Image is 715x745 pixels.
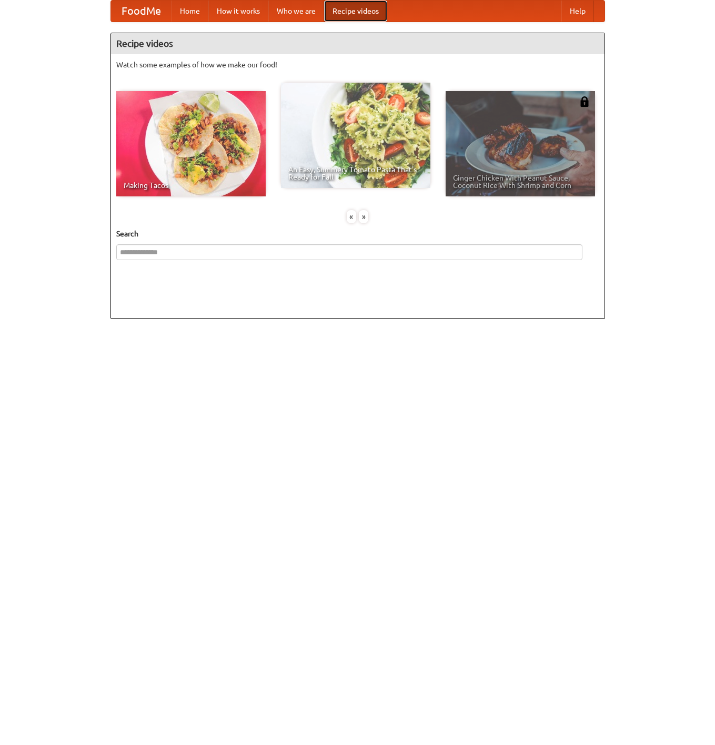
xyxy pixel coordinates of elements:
a: Who we are [268,1,324,22]
p: Watch some examples of how we make our food! [116,59,599,70]
span: Making Tacos [124,182,258,189]
h5: Search [116,229,599,239]
a: Making Tacos [116,91,266,196]
div: « [347,210,356,223]
a: Home [172,1,208,22]
a: How it works [208,1,268,22]
img: 483408.png [579,96,590,107]
a: FoodMe [111,1,172,22]
span: An Easy, Summery Tomato Pasta That's Ready for Fall [288,166,423,181]
div: » [359,210,368,223]
a: An Easy, Summery Tomato Pasta That's Ready for Fall [281,83,430,188]
h4: Recipe videos [111,33,605,54]
a: Recipe videos [324,1,387,22]
a: Help [561,1,594,22]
